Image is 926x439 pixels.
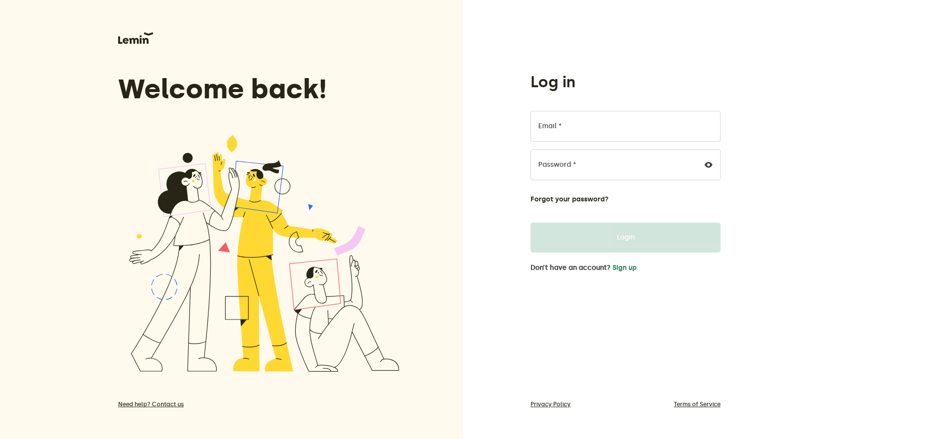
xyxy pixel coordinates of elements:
[538,161,576,169] label: Password *
[531,400,571,408] a: Privacy Policy
[531,111,721,142] input: Email *
[531,196,609,203] button: Forgot your password?
[118,74,411,105] h3: Welcome back!
[538,122,562,130] label: Email *
[531,223,721,253] button: Login
[531,264,611,272] span: Don’t have an account?
[674,400,721,408] a: Terms of Service
[118,32,153,44] img: Lemin logo
[118,400,411,408] a: Need help? Contact us
[531,72,575,92] h1: Log in
[613,264,637,272] button: Sign up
